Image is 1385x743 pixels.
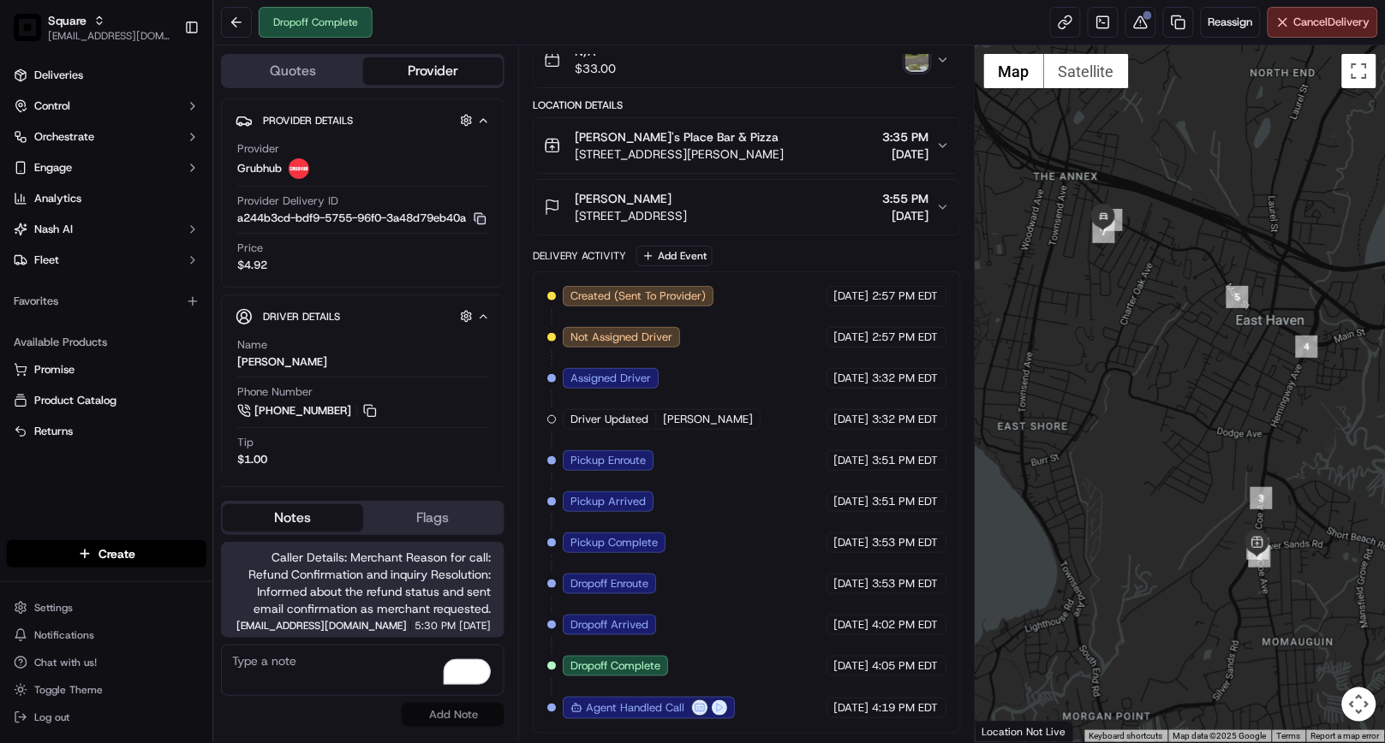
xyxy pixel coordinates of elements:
[34,628,94,642] span: Notifications
[145,250,158,264] div: 💻
[883,128,929,146] span: 3:35 PM
[7,418,206,445] button: Returns
[237,161,282,176] span: Grubhub
[34,253,59,268] span: Fleet
[7,154,206,181] button: Engage
[34,683,103,697] span: Toggle Theme
[575,60,616,77] span: $33.00
[834,412,869,427] span: [DATE]
[289,158,309,179] img: 5e692f75ce7d37001a5d71f1
[570,412,648,427] span: Driver Updated
[237,354,327,370] div: [PERSON_NAME]
[1089,730,1163,742] button: Keyboard shortcuts
[873,494,939,509] span: 3:51 PM EDT
[34,129,94,145] span: Orchestrate
[905,48,929,72] img: photo_proof_of_delivery image
[236,302,490,330] button: Driver Details
[237,401,379,420] a: [PHONE_NUMBER]
[873,576,939,591] span: 3:53 PM EDT
[1342,687,1376,722] button: Map camera controls
[1173,731,1267,740] span: Map data ©2025 Google
[170,290,207,303] span: Pylon
[263,310,340,324] span: Driver Details
[99,545,135,562] span: Create
[7,651,206,675] button: Chat with us!
[7,387,206,414] button: Product Catalog
[48,29,170,43] span: [EMAIL_ADDRESS][DOMAIN_NAME]
[34,248,131,265] span: Knowledge Base
[237,435,254,450] span: Tip
[1101,209,1123,231] div: 6
[14,424,200,439] a: Returns
[7,623,206,647] button: Notifications
[7,288,206,315] div: Favorites
[17,250,31,264] div: 📗
[291,169,312,189] button: Start new chat
[223,504,363,532] button: Notes
[834,288,869,304] span: [DATE]
[263,114,353,128] span: Provider Details
[237,337,267,353] span: Name
[575,146,784,163] span: [STREET_ADDRESS][PERSON_NAME]
[34,424,73,439] span: Returns
[14,362,200,377] a: Promise
[121,289,207,303] a: Powered byPylon
[873,700,939,716] span: 4:19 PM EDT
[237,258,267,273] span: $4.92
[1201,7,1261,38] button: Reassign
[1296,336,1318,358] div: 4
[236,621,407,631] span: [EMAIL_ADDRESS][DOMAIN_NAME]
[873,288,939,304] span: 2:57 PM EDT
[570,494,646,509] span: Pickup Arrived
[58,163,281,181] div: Start new chat
[363,57,504,85] button: Provider
[570,617,648,633] span: Dropoff Arrived
[17,68,312,96] p: Welcome 👋
[1342,54,1376,88] button: Toggle fullscreen view
[1277,731,1301,740] a: Terms (opens in new tab)
[834,330,869,345] span: [DATE]
[34,68,83,83] span: Deliveries
[873,453,939,468] span: 3:51 PM EDT
[254,403,351,419] span: [PHONE_NUMBER]
[534,118,959,173] button: [PERSON_NAME]'s Place Bar & Pizza[STREET_ADDRESS][PERSON_NAME]3:35 PM[DATE]
[570,288,706,304] span: Created (Sent To Provider)
[7,329,206,356] div: Available Products
[34,160,72,175] span: Engage
[7,678,206,702] button: Toggle Theme
[237,241,263,256] span: Price
[575,207,687,224] span: [STREET_ADDRESS]
[834,494,869,509] span: [DATE]
[883,207,929,224] span: [DATE]
[976,721,1074,742] div: Location Not Live
[7,705,206,729] button: Log out
[34,191,81,206] span: Analytics
[533,98,960,112] div: Location Details
[834,617,869,633] span: [DATE]
[834,576,869,591] span: [DATE]
[7,247,206,274] button: Fleet
[533,249,626,263] div: Delivery Activity
[10,241,138,272] a: 📗Knowledge Base
[1044,54,1129,88] button: Show satellite imagery
[873,658,939,674] span: 4:05 PM EDT
[570,535,658,550] span: Pickup Complete
[7,216,206,243] button: Nash AI
[34,362,75,377] span: Promise
[17,17,51,51] img: Nash
[34,98,70,114] span: Control
[1311,731,1380,740] a: Report a map error
[48,12,87,29] span: Square
[534,180,959,235] button: [PERSON_NAME][STREET_ADDRESS]3:55 PM[DATE]
[7,7,177,48] button: SquareSquare[EMAIL_ADDRESS][DOMAIN_NAME]
[980,720,1036,742] img: Google
[7,185,206,212] a: Analytics
[14,393,200,408] a: Product Catalog
[14,14,41,41] img: Square
[570,453,646,468] span: Pickup Enroute
[984,54,1044,88] button: Show street map
[235,549,491,617] span: Caller Details: Merchant Reason for call: Refund Confirmation and inquiry Resolution: Informed ab...
[575,128,779,146] span: [PERSON_NAME]'s Place Bar & Pizza
[1209,15,1253,30] span: Reassign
